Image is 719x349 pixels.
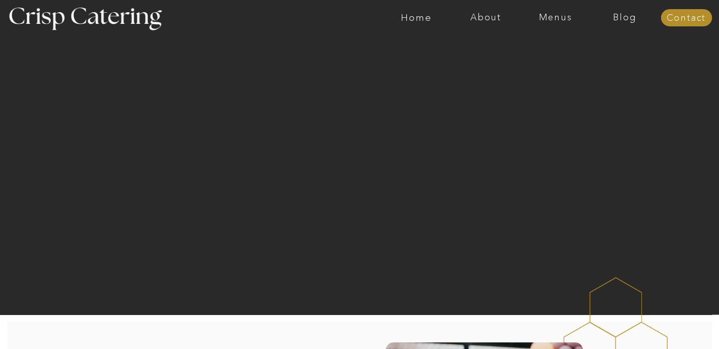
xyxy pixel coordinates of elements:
a: Contact [661,13,712,23]
a: Blog [590,13,660,23]
a: Home [382,13,451,23]
a: Menus [521,13,590,23]
a: About [451,13,521,23]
